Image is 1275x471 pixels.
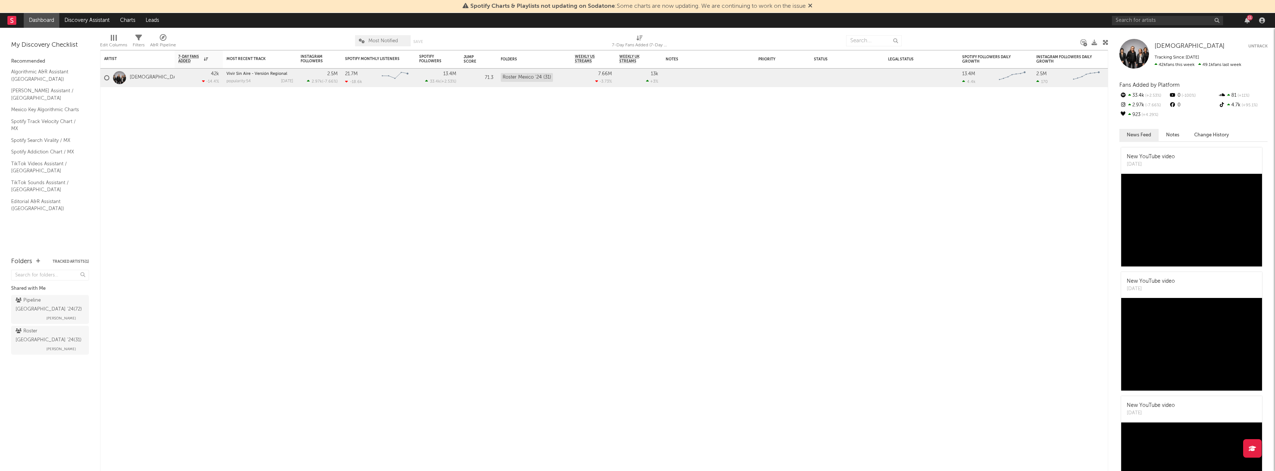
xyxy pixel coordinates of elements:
div: Filters [133,31,145,53]
div: +3 % [646,79,658,84]
div: Shared with Me [11,284,89,293]
div: Jump Score [464,55,482,64]
a: Spotify Search Virality / MX [11,136,82,145]
div: Notes [666,57,740,62]
span: -7.66 % [1144,103,1161,107]
div: New YouTube video [1127,402,1175,409]
svg: Chart title [1070,69,1103,87]
div: Spotify Monthly Listeners [345,57,401,61]
span: : Some charts are now updating. We are continuing to work on the issue [470,3,806,9]
button: 11 [1245,17,1250,23]
div: Spotify Followers [419,54,445,63]
a: Pipeline [GEOGRAPHIC_DATA] '24(72)[PERSON_NAME] [11,295,89,324]
button: News Feed [1119,129,1159,141]
div: Legal Status [888,57,936,62]
a: TikTok Videos Assistant / [GEOGRAPHIC_DATA] [11,160,82,175]
span: +4.29 % [1140,113,1158,117]
span: 49.1k fans last week [1155,63,1241,67]
div: New YouTube video [1127,278,1175,285]
div: New YouTube video [1127,153,1175,161]
div: Instagram Followers [301,54,327,63]
div: 21.7M [345,72,358,76]
a: Discovery Assistant [59,13,115,28]
span: 42k fans this week [1155,63,1195,67]
div: 13.4M [962,72,975,76]
div: 13.4M [443,72,456,76]
svg: Chart title [996,69,1029,87]
span: 7-Day Fans Added [178,54,202,63]
button: Tracked Artists(1) [53,260,89,263]
div: 7-Day Fans Added (7-Day Fans Added) [612,31,668,53]
div: A&R Pipeline [150,31,176,53]
a: Mexico Key Algorithmic Charts [11,106,82,114]
a: [DEMOGRAPHIC_DATA] [130,74,184,81]
div: 11 [1247,15,1253,20]
a: [PERSON_NAME] Assistant / [GEOGRAPHIC_DATA] [11,87,82,102]
input: Search... [846,35,902,46]
div: My Discovery Checklist [11,41,89,50]
div: 923 [1119,110,1169,120]
div: -14.4 % [202,79,219,84]
div: 0 [1169,100,1218,110]
a: Dashboard [24,13,59,28]
span: -100 % [1180,94,1196,98]
div: popularity: 54 [226,79,251,83]
a: TikTok Sounds Assistant / [GEOGRAPHIC_DATA] [11,179,82,194]
div: Status [814,57,862,62]
button: Untrack [1248,43,1268,50]
div: -18.6k [345,79,362,84]
div: Roster [GEOGRAPHIC_DATA] '24 ( 31 ) [16,327,83,345]
span: [DEMOGRAPHIC_DATA] [1155,43,1225,49]
div: 33.4k [1119,91,1169,100]
div: Folders [11,257,32,266]
div: [DATE] [1127,409,1175,417]
span: Spotify Charts & Playlists not updating on Sodatone [470,3,615,9]
div: Roster Mexico '24 (31) [501,73,553,82]
span: [PERSON_NAME] [46,314,76,323]
div: 2.97k [1119,100,1169,110]
div: Pipeline [GEOGRAPHIC_DATA] '24 ( 72 ) [16,296,83,314]
div: 2.5M [1036,72,1047,76]
div: Vivir Sin Aire - Versión Regional [226,72,293,76]
div: Filters [133,41,145,50]
div: 4.4k [962,79,976,84]
button: Notes [1159,129,1187,141]
button: Change History [1187,129,1236,141]
a: Leads [140,13,164,28]
div: A&R Pipeline [150,41,176,50]
div: ( ) [425,79,456,84]
a: Roster [GEOGRAPHIC_DATA] '24(31)[PERSON_NAME] [11,326,89,355]
div: 13k [651,72,658,76]
div: Instagram Followers Daily Growth [1036,55,1092,64]
div: Recommended [11,57,89,66]
a: [DEMOGRAPHIC_DATA] [1155,43,1225,50]
div: 4.7k [1218,100,1268,110]
div: Artist [104,57,160,61]
svg: Chart title [378,69,412,87]
span: +2.53 % [441,80,455,84]
span: Tracking Since: [DATE] [1155,55,1199,60]
div: 7-Day Fans Added (7-Day Fans Added) [612,41,668,50]
div: 170 [1036,79,1048,84]
span: 2.97k [312,80,322,84]
div: [DATE] [281,79,293,83]
span: Most Notified [368,39,398,43]
span: 33.4k [430,80,440,84]
div: Priority [758,57,788,62]
div: 2.5M [327,72,338,76]
div: 42k [211,72,219,76]
div: Edit Columns [100,41,127,50]
input: Search for folders... [11,270,89,281]
div: -3.73 % [595,79,612,84]
div: [DATE] [1127,285,1175,293]
span: Dismiss [808,3,812,9]
div: 7.66M [598,72,612,76]
span: Weekly US Streams [575,54,601,63]
span: Weekly UK Streams [619,54,647,63]
div: 0 [1169,91,1218,100]
div: 81 [1218,91,1268,100]
span: +2.53 % [1144,94,1161,98]
a: Spotify Track Velocity Chart / MX [11,117,82,133]
div: ( ) [307,79,338,84]
div: Edit Columns [100,31,127,53]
